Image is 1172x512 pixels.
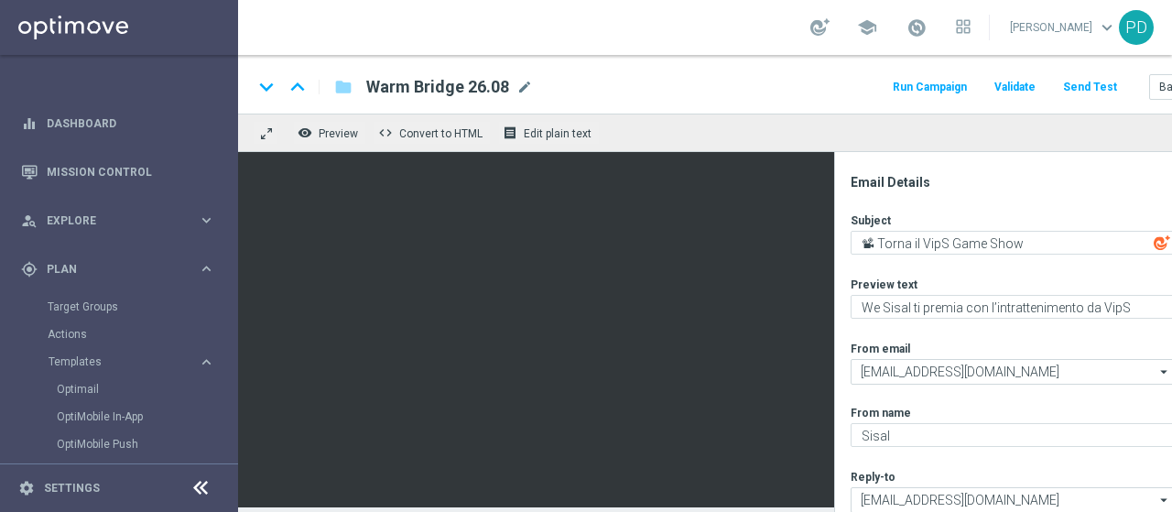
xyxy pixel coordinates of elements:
i: folder [334,76,353,98]
span: Edit plain text [524,127,591,140]
a: Mission Control [47,147,215,196]
button: folder [332,72,354,102]
label: From email [851,342,910,356]
span: mode_edit [516,79,533,95]
button: code Convert to HTML [374,121,491,145]
span: Plan [47,264,198,275]
label: Preview text [851,278,917,292]
button: remove_red_eye Preview [293,121,366,145]
span: Convert to HTML [399,127,483,140]
label: Reply-to [851,470,895,485]
label: From name [851,406,911,420]
a: [PERSON_NAME]keyboard_arrow_down [1008,14,1119,41]
div: Explore [21,212,198,229]
span: Warm Bridge 26.08 [366,76,509,98]
img: optiGenie.svg [1154,234,1170,251]
i: keyboard_arrow_right [198,260,215,278]
a: Actions [48,327,190,342]
div: Plan [21,261,198,278]
i: equalizer [21,115,38,132]
button: gps_fixed Plan keyboard_arrow_right [20,262,216,277]
button: Send Test [1060,75,1120,100]
button: receipt Edit plain text [498,121,600,145]
i: keyboard_arrow_down [253,73,280,101]
a: Target Groups [48,300,190,314]
div: Optimail [57,376,236,403]
i: keyboard_arrow_right [198,212,215,229]
i: gps_fixed [21,261,38,278]
span: code [378,125,393,140]
span: Preview [319,127,358,140]
a: OptiMobile In-App [57,409,190,424]
div: Target Groups [48,293,236,321]
button: Mission Control [20,165,216,180]
span: keyboard_arrow_down [1097,17,1117,38]
button: equalizer Dashboard [20,116,216,131]
i: person_search [21,212,38,229]
div: Dashboard [21,99,215,147]
div: Actions [48,321,236,348]
a: Settings [44,483,100,494]
a: OptiMobile Push [57,437,190,452]
i: receipt [503,125,517,140]
i: keyboard_arrow_right [198,354,215,371]
div: Templates [49,356,198,367]
div: OptiMobile Push [57,430,236,458]
button: person_search Explore keyboard_arrow_right [20,213,216,228]
div: PD [1119,10,1154,45]
div: Optipush [57,458,236,485]
span: Explore [47,215,198,226]
a: Optimail [57,382,190,397]
button: Validate [992,75,1038,100]
div: Mission Control [21,147,215,196]
i: remove_red_eye [298,125,312,140]
button: Run Campaign [890,75,970,100]
i: settings [18,480,35,496]
span: school [857,17,877,38]
div: OptiMobile In-App [57,403,236,430]
a: Dashboard [47,99,215,147]
span: Validate [994,81,1036,93]
label: Subject [851,213,891,228]
button: Templates keyboard_arrow_right [48,354,216,369]
span: Templates [49,356,179,367]
i: keyboard_arrow_up [284,73,311,101]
